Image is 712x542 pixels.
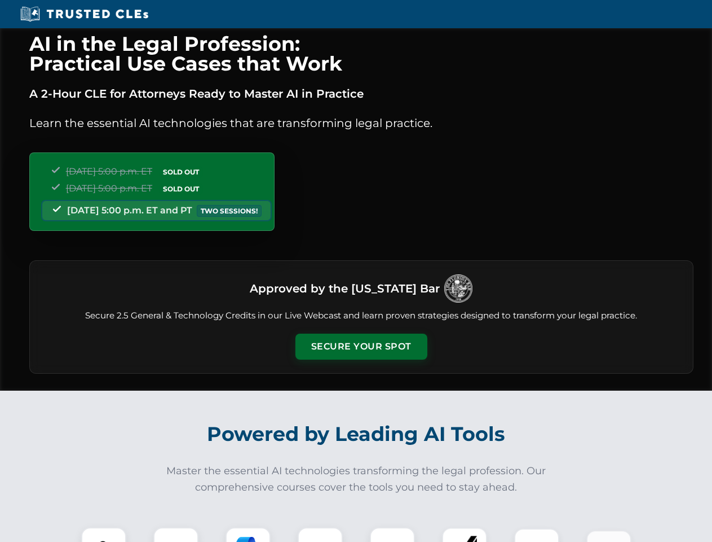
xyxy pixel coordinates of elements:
img: Trusted CLEs [17,6,152,23]
img: Logo [444,274,472,303]
h3: Approved by the [US_STATE] Bar [250,278,440,299]
span: [DATE] 5:00 p.m. ET [66,183,152,194]
p: Learn the essential AI technologies that are transforming legal practice. [29,114,693,132]
p: A 2-Hour CLE for Attorneys Ready to Master AI in Practice [29,85,693,103]
p: Master the essential AI technologies transforming the legal profession. Our comprehensive courses... [159,463,554,496]
button: Secure Your Spot [295,334,427,360]
span: SOLD OUT [159,166,203,178]
h1: AI in the Legal Profession: Practical Use Cases that Work [29,34,693,73]
p: Secure 2.5 General & Technology Credits in our Live Webcast and learn proven strategies designed ... [43,309,679,322]
h2: Powered by Leading AI Tools [44,414,669,454]
span: [DATE] 5:00 p.m. ET [66,166,152,177]
span: SOLD OUT [159,183,203,195]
